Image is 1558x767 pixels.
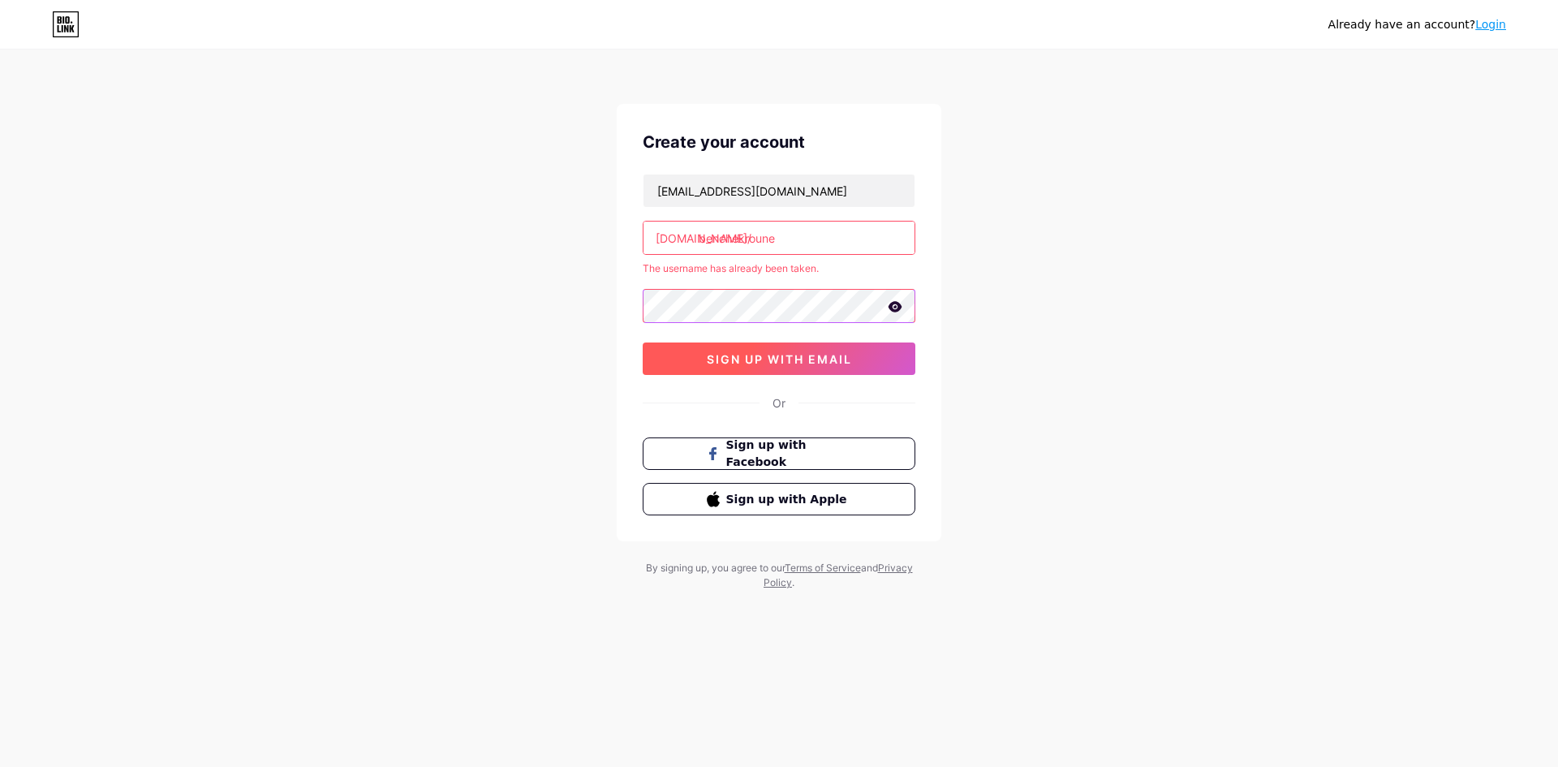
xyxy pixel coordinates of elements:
[1328,16,1506,33] div: Already have an account?
[643,437,915,470] button: Sign up with Facebook
[726,491,852,508] span: Sign up with Apple
[656,230,751,247] div: [DOMAIN_NAME]/
[643,261,915,276] div: The username has already been taken.
[641,561,917,590] div: By signing up, you agree to our and .
[643,483,915,515] button: Sign up with Apple
[643,222,915,254] input: username
[643,175,915,207] input: Email
[726,437,852,471] span: Sign up with Facebook
[785,562,861,574] a: Terms of Service
[707,352,852,366] span: sign up with email
[773,394,785,412] div: Or
[643,343,915,375] button: sign up with email
[1475,18,1506,31] a: Login
[643,130,915,154] div: Create your account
